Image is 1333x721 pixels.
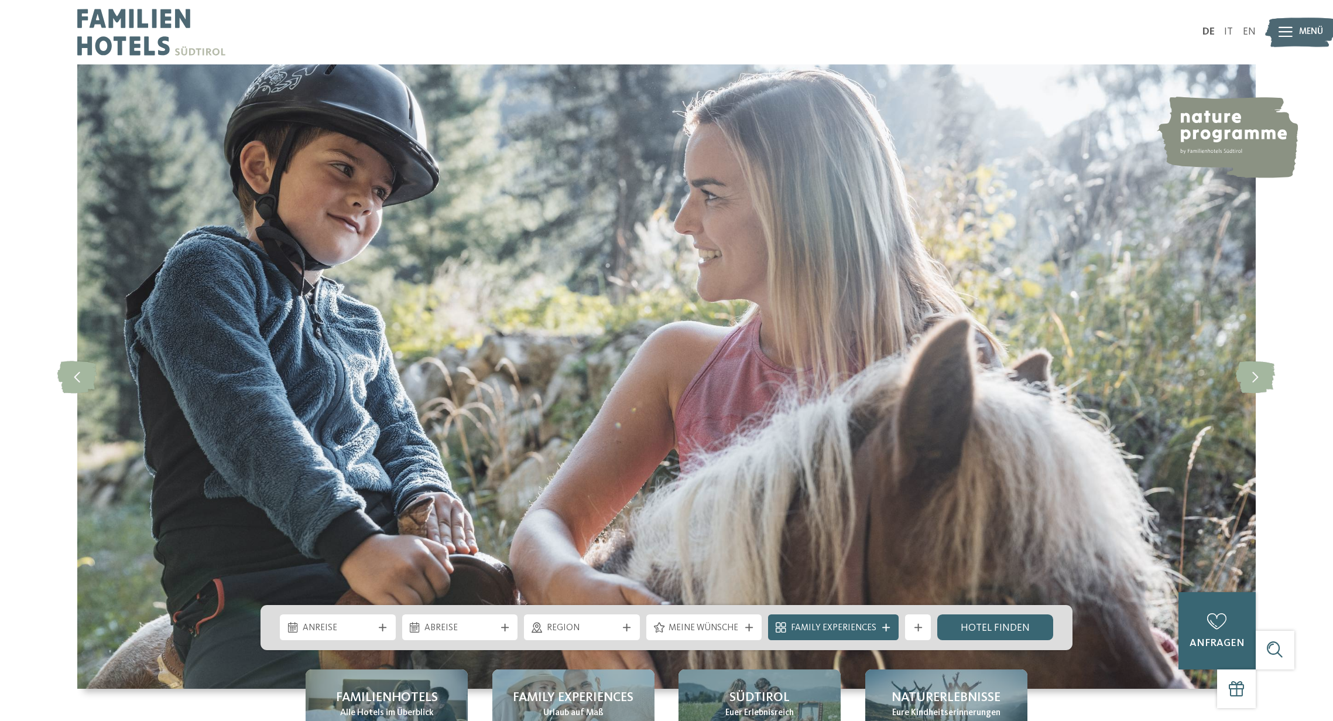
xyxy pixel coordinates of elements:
a: IT [1224,27,1233,37]
span: Meine Wünsche [669,622,739,635]
span: Abreise [424,622,495,635]
img: Familienhotels Südtirol: The happy family places [77,64,1256,689]
span: Family Experiences [791,622,876,635]
a: DE [1202,27,1215,37]
img: nature programme by Familienhotels Südtirol [1156,97,1298,178]
span: Naturerlebnisse [892,689,1000,707]
span: Anreise [303,622,373,635]
span: Region [547,622,618,635]
span: Urlaub auf Maß [543,707,604,720]
a: anfragen [1178,592,1256,669]
span: Alle Hotels im Überblick [340,707,434,720]
span: Familienhotels [336,689,438,707]
span: Euer Erlebnisreich [725,707,794,720]
span: Menü [1299,26,1323,39]
a: EN [1243,27,1256,37]
span: anfragen [1190,638,1245,648]
a: Hotel finden [937,614,1053,640]
span: Südtirol [729,689,790,707]
span: Family Experiences [513,689,633,707]
span: Eure Kindheitserinnerungen [892,707,1000,720]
